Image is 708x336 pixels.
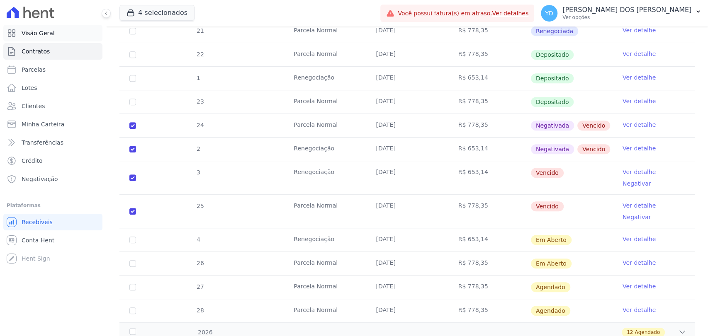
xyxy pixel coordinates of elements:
[129,174,136,181] input: default
[196,169,200,176] span: 3
[196,27,204,34] span: 21
[119,5,195,21] button: 4 selecionados
[129,260,136,267] input: default
[284,252,366,275] td: Parcela Normal
[366,195,448,228] td: [DATE]
[448,299,530,322] td: R$ 778,35
[448,161,530,194] td: R$ 653,14
[623,144,656,152] a: Ver detalhe
[196,307,204,314] span: 28
[623,50,656,58] a: Ver detalhe
[623,168,656,176] a: Ver detalhe
[129,75,136,82] input: Só é possível selecionar pagamentos em aberto
[448,114,530,137] td: R$ 778,35
[22,236,54,244] span: Conta Hent
[366,114,448,137] td: [DATE]
[531,97,574,107] span: Depositado
[3,152,102,169] a: Crédito
[129,51,136,58] input: Só é possível selecionar pagamentos em aberto
[635,329,660,336] span: Agendado
[7,201,99,210] div: Plataformas
[196,98,204,105] span: 23
[623,306,656,314] a: Ver detalhe
[448,43,530,66] td: R$ 778,35
[22,120,64,128] span: Minha Carteira
[531,235,572,245] span: Em Aberto
[531,306,570,316] span: Agendado
[531,26,578,36] span: Renegociada
[398,9,528,18] span: Você possui fatura(s) em atraso.
[366,43,448,66] td: [DATE]
[531,259,572,268] span: Em Aberto
[623,282,656,290] a: Ver detalhe
[284,19,366,43] td: Parcela Normal
[284,138,366,161] td: Renegociação
[562,6,691,14] p: [PERSON_NAME] DOS [PERSON_NAME]
[531,282,570,292] span: Agendado
[196,260,204,266] span: 26
[22,29,55,37] span: Visão Geral
[196,51,204,58] span: 22
[196,283,204,290] span: 27
[196,122,204,128] span: 24
[492,10,528,17] a: Ver detalhes
[284,114,366,137] td: Parcela Normal
[284,195,366,228] td: Parcela Normal
[22,47,50,56] span: Contratos
[448,19,530,43] td: R$ 778,35
[284,67,366,90] td: Renegociação
[623,26,656,34] a: Ver detalhe
[623,201,656,210] a: Ver detalhe
[623,73,656,82] a: Ver detalhe
[531,121,574,131] span: Negativada
[3,98,102,114] a: Clientes
[129,99,136,105] input: Só é possível selecionar pagamentos em aberto
[22,84,37,92] span: Lotes
[3,214,102,230] a: Recebíveis
[366,252,448,275] td: [DATE]
[3,232,102,249] a: Conta Hent
[623,180,651,187] a: Negativar
[129,284,136,290] input: default
[22,138,63,147] span: Transferências
[562,14,691,21] p: Ver opções
[196,236,200,243] span: 4
[448,67,530,90] td: R$ 653,14
[448,138,530,161] td: R$ 653,14
[448,252,530,275] td: R$ 778,35
[129,122,136,129] input: default
[3,134,102,151] a: Transferências
[129,307,136,314] input: default
[623,97,656,105] a: Ver detalhe
[366,299,448,322] td: [DATE]
[284,228,366,251] td: Renegociação
[3,25,102,41] a: Visão Geral
[448,195,530,228] td: R$ 778,35
[196,203,204,209] span: 25
[366,276,448,299] td: [DATE]
[129,28,136,34] input: Só é possível selecionar pagamentos em aberto
[577,121,610,131] span: Vencido
[22,218,53,226] span: Recebíveis
[22,157,43,165] span: Crédito
[448,228,530,251] td: R$ 653,14
[284,90,366,114] td: Parcela Normal
[366,67,448,90] td: [DATE]
[3,171,102,187] a: Negativação
[196,75,200,81] span: 1
[22,65,46,74] span: Parcelas
[284,161,366,194] td: Renegociação
[534,2,708,25] button: YD [PERSON_NAME] DOS [PERSON_NAME] Ver opções
[284,43,366,66] td: Parcela Normal
[22,175,58,183] span: Negativação
[627,329,633,336] span: 12
[284,299,366,322] td: Parcela Normal
[531,168,564,178] span: Vencido
[129,237,136,243] input: default
[3,80,102,96] a: Lotes
[531,50,574,60] span: Depositado
[448,276,530,299] td: R$ 778,35
[623,235,656,243] a: Ver detalhe
[623,121,656,129] a: Ver detalhe
[22,102,45,110] span: Clientes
